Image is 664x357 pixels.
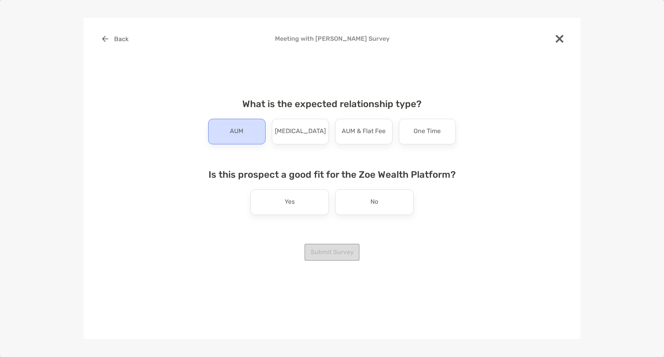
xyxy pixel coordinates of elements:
[275,125,326,138] p: [MEDICAL_DATA]
[96,35,568,42] h4: Meeting with [PERSON_NAME] Survey
[202,169,462,180] h4: Is this prospect a good fit for the Zoe Wealth Platform?
[285,196,295,208] p: Yes
[556,35,563,43] img: close modal
[96,30,134,47] button: Back
[230,125,243,138] p: AUM
[370,196,378,208] p: No
[102,36,108,42] img: button icon
[202,99,462,109] h4: What is the expected relationship type?
[414,125,441,138] p: One Time
[342,125,386,138] p: AUM & Flat Fee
